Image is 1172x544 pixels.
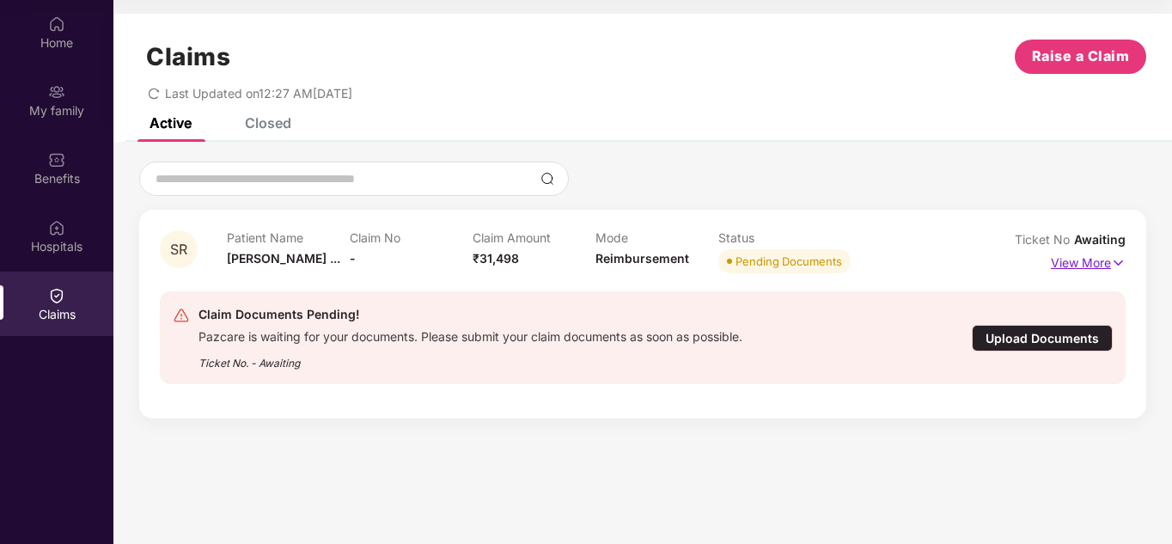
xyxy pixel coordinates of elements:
img: svg+xml;base64,PHN2ZyBpZD0iU2VhcmNoLTMyeDMyIiB4bWxucz0iaHR0cDovL3d3dy53My5vcmcvMjAwMC9zdmciIHdpZH... [540,172,554,186]
div: Upload Documents [972,325,1113,351]
span: redo [148,86,160,101]
div: Pending Documents [736,253,842,270]
img: svg+xml;base64,PHN2ZyBpZD0iQ2xhaW0iIHhtbG5zPSJodHRwOi8vd3d3LnczLm9yZy8yMDAwL3N2ZyIgd2lkdGg9IjIwIi... [48,287,65,304]
h1: Claims [146,42,230,71]
span: - [350,251,356,266]
div: Ticket No. - Awaiting [198,345,742,371]
p: Status [718,230,841,245]
img: svg+xml;base64,PHN2ZyB3aWR0aD0iMjAiIGhlaWdodD0iMjAiIHZpZXdCb3g9IjAgMCAyMCAyMCIgZmlsbD0ibm9uZSIgeG... [48,83,65,101]
div: Closed [245,114,291,131]
p: Patient Name [227,230,350,245]
p: Claim No [350,230,473,245]
p: View More [1051,249,1126,272]
button: Raise a Claim [1015,40,1146,74]
span: Awaiting [1074,232,1126,247]
div: Active [150,114,192,131]
p: Mode [595,230,718,245]
div: Pazcare is waiting for your documents. Please submit your claim documents as soon as possible. [198,325,742,345]
span: Raise a Claim [1032,46,1130,67]
img: svg+xml;base64,PHN2ZyB4bWxucz0iaHR0cDovL3d3dy53My5vcmcvMjAwMC9zdmciIHdpZHRoPSIyNCIgaGVpZ2h0PSIyNC... [173,307,190,324]
span: SR [170,242,187,257]
p: Claim Amount [473,230,595,245]
span: Last Updated on 12:27 AM[DATE] [165,86,352,101]
span: Reimbursement [595,251,689,266]
img: svg+xml;base64,PHN2ZyBpZD0iQmVuZWZpdHMiIHhtbG5zPSJodHRwOi8vd3d3LnczLm9yZy8yMDAwL3N2ZyIgd2lkdGg9Ij... [48,151,65,168]
span: ₹31,498 [473,251,519,266]
span: Ticket No [1015,232,1074,247]
div: Claim Documents Pending! [198,304,742,325]
img: svg+xml;base64,PHN2ZyBpZD0iSG9zcGl0YWxzIiB4bWxucz0iaHR0cDovL3d3dy53My5vcmcvMjAwMC9zdmciIHdpZHRoPS... [48,219,65,236]
img: svg+xml;base64,PHN2ZyBpZD0iSG9tZSIgeG1sbnM9Imh0dHA6Ly93d3cudzMub3JnLzIwMDAvc3ZnIiB3aWR0aD0iMjAiIG... [48,15,65,33]
span: [PERSON_NAME] ... [227,251,340,266]
img: svg+xml;base64,PHN2ZyB4bWxucz0iaHR0cDovL3d3dy53My5vcmcvMjAwMC9zdmciIHdpZHRoPSIxNyIgaGVpZ2h0PSIxNy... [1111,254,1126,272]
